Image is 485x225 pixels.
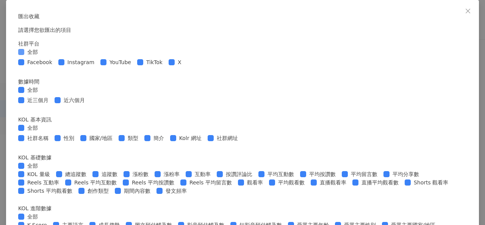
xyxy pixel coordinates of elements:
[24,134,52,142] span: 社群名稱
[264,170,297,178] span: 平均互動數
[18,26,467,34] p: 請選擇您欲匯出的項目
[348,170,380,178] span: 平均留言數
[390,170,422,178] span: 平均分享數
[223,170,255,178] span: 按讚評論比
[106,58,134,66] span: YouTube
[465,8,471,14] span: close
[61,134,77,142] span: 性別
[143,58,166,66] span: TikTok
[62,170,89,178] span: 總追蹤數
[163,187,190,195] span: 發文頻率
[125,134,141,142] span: 類型
[18,204,467,212] div: KOL 進階數據
[24,58,55,66] span: Facebook
[358,178,402,187] span: 直播平均觀看數
[24,170,53,178] span: KOL 量級
[192,170,214,178] span: 互動率
[121,187,153,195] span: 期間內容數
[24,48,41,56] span: 全部
[175,58,185,66] span: X
[150,134,167,142] span: 簡介
[460,3,476,19] button: Close
[24,178,62,187] span: Reels 互動率
[24,96,52,104] span: 近三個月
[306,170,339,178] span: 平均按讚數
[24,86,41,94] span: 全部
[275,178,308,187] span: 平均觀看數
[24,212,41,221] span: 全部
[24,187,75,195] span: Shorts 平均觀看數
[18,39,467,48] div: 社群平台
[18,12,467,20] p: 匯出收藏
[411,178,451,187] span: Shorts 觀看率
[24,162,41,170] span: 全部
[244,178,266,187] span: 觀看率
[24,124,41,132] span: 全部
[61,96,88,104] span: 近六個月
[99,170,120,178] span: 追蹤數
[130,170,152,178] span: 漲粉數
[176,134,205,142] span: Kolr 網址
[84,187,112,195] span: 創作類型
[214,134,241,142] span: 社群網址
[317,178,349,187] span: 直播觀看率
[71,178,120,187] span: Reels 平均互動數
[161,170,183,178] span: 漲粉率
[18,153,467,162] div: KOL 基礎數據
[186,178,235,187] span: Reels 平均留言數
[64,58,97,66] span: Instagram
[18,115,467,124] div: KOL 基本資訊
[86,134,116,142] span: 國家/地區
[18,77,467,86] div: 數據時間
[129,178,177,187] span: Reels 平均按讚數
